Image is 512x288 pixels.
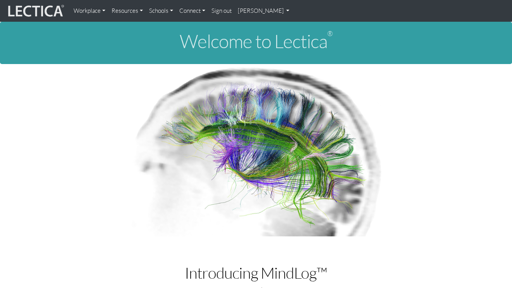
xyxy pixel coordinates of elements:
[6,3,64,18] img: lecticalive
[108,3,146,19] a: Resources
[176,3,208,19] a: Connect
[70,3,108,19] a: Workplace
[146,3,176,19] a: Schools
[127,64,385,236] img: Human Connectome Project Image
[208,3,235,19] a: Sign out
[100,264,412,281] h1: Introducing MindLog™
[235,3,293,19] a: [PERSON_NAME]
[327,29,333,38] sup: ®
[6,31,506,52] h1: Welcome to Lectica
